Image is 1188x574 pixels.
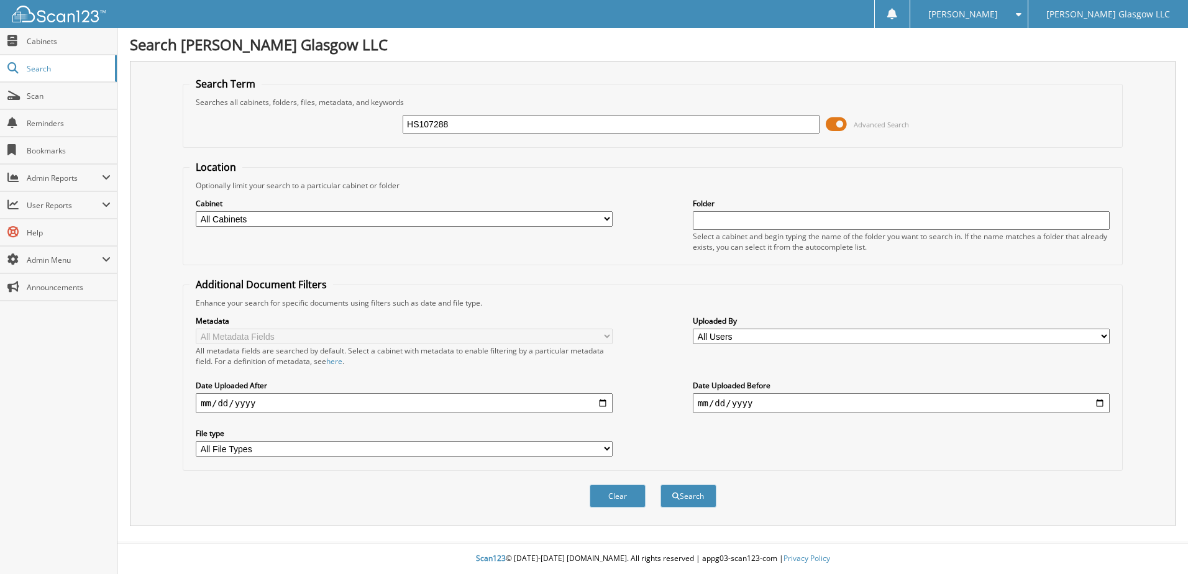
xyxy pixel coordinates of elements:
[27,255,102,265] span: Admin Menu
[190,77,262,91] legend: Search Term
[190,97,1116,107] div: Searches all cabinets, folders, files, metadata, and keywords
[326,356,342,367] a: here
[854,120,909,129] span: Advanced Search
[27,145,111,156] span: Bookmarks
[27,282,111,293] span: Announcements
[196,393,613,413] input: start
[590,485,646,508] button: Clear
[693,231,1110,252] div: Select a cabinet and begin typing the name of the folder you want to search in. If the name match...
[190,278,333,291] legend: Additional Document Filters
[196,198,613,209] label: Cabinet
[27,63,109,74] span: Search
[27,36,111,47] span: Cabinets
[784,553,830,563] a: Privacy Policy
[1126,514,1188,574] iframe: Chat Widget
[476,553,506,563] span: Scan123
[1046,11,1170,18] span: [PERSON_NAME] Glasgow LLC
[27,227,111,238] span: Help
[196,316,613,326] label: Metadata
[196,345,613,367] div: All metadata fields are searched by default. Select a cabinet with metadata to enable filtering b...
[190,298,1116,308] div: Enhance your search for specific documents using filters such as date and file type.
[12,6,106,22] img: scan123-logo-white.svg
[27,200,102,211] span: User Reports
[117,544,1188,574] div: © [DATE]-[DATE] [DOMAIN_NAME]. All rights reserved | appg03-scan123-com |
[693,393,1110,413] input: end
[190,180,1116,191] div: Optionally limit your search to a particular cabinet or folder
[693,380,1110,391] label: Date Uploaded Before
[196,428,613,439] label: File type
[196,380,613,391] label: Date Uploaded After
[190,160,242,174] legend: Location
[693,198,1110,209] label: Folder
[27,118,111,129] span: Reminders
[928,11,998,18] span: [PERSON_NAME]
[660,485,716,508] button: Search
[130,34,1176,55] h1: Search [PERSON_NAME] Glasgow LLC
[27,173,102,183] span: Admin Reports
[27,91,111,101] span: Scan
[693,316,1110,326] label: Uploaded By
